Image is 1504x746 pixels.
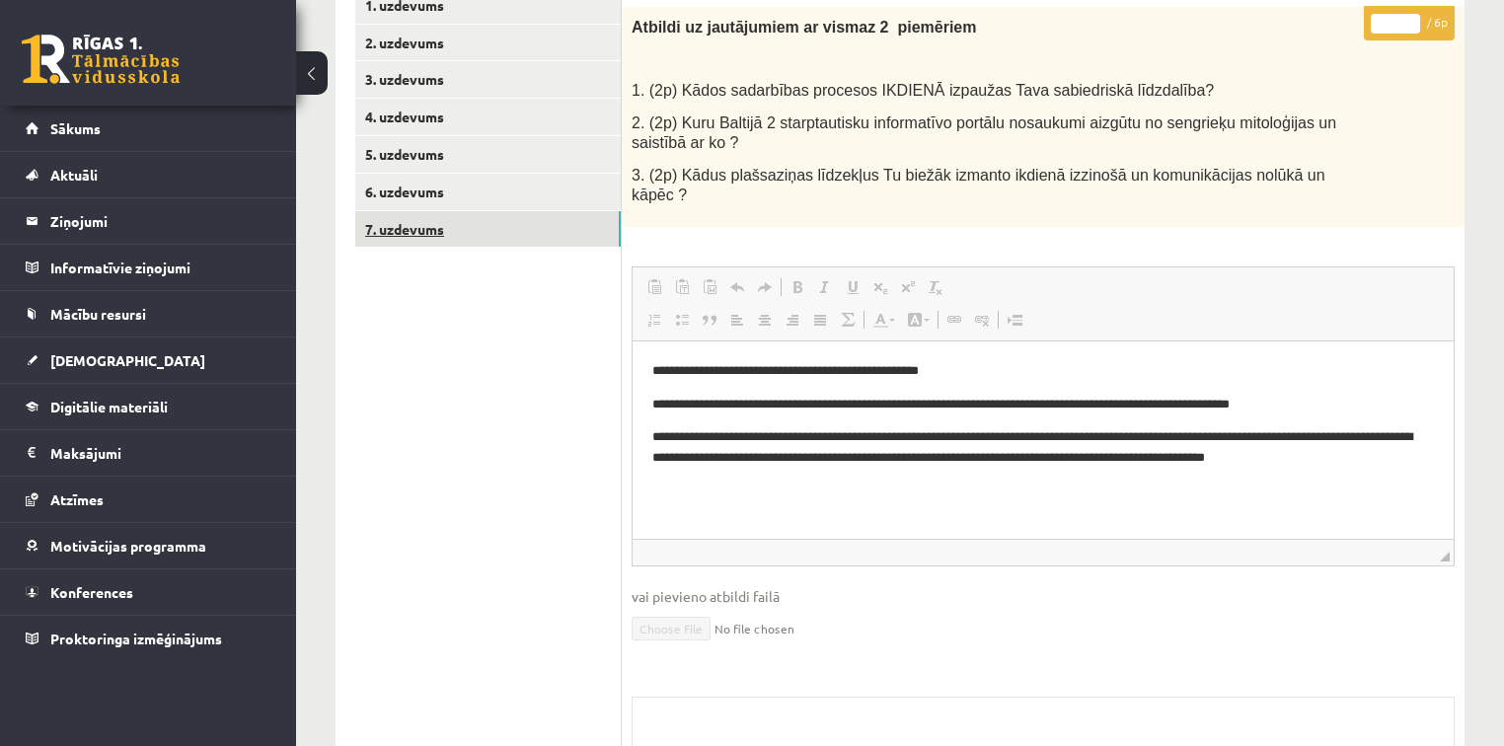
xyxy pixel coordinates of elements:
[26,245,271,290] a: Informatīvie ziņojumi
[640,274,668,300] a: Paste (Ctrl+V)
[26,152,271,197] a: Aktuāli
[751,274,779,300] a: Redo (Ctrl+Y)
[696,274,723,300] a: Paste from Word
[50,305,146,323] span: Mācību resursi
[355,174,621,210] a: 6. uzdevums
[751,307,779,333] a: Center
[668,307,696,333] a: Insert/Remove Bulleted List
[50,490,104,508] span: Atzīmes
[1364,6,1455,40] p: / 6p
[26,337,271,383] a: [DEMOGRAPHIC_DATA]
[668,274,696,300] a: Paste as plain text (Ctrl+Shift+V)
[723,274,751,300] a: Undo (Ctrl+Z)
[26,291,271,336] a: Mācību resursi
[696,307,723,333] a: Block Quote
[811,274,839,300] a: Italic (Ctrl+I)
[632,82,1214,99] span: 1. (2p) Kādos sadarbības procesos IKDIENĀ izpaužas Tava sabiedriskā līdzdalība?
[632,19,976,36] span: Atbildi uz jautājumiem ar vismaz 2 piemēriem
[50,583,133,601] span: Konferences
[50,166,98,184] span: Aktuāli
[26,430,271,476] a: Maksājumi
[50,198,271,244] legend: Ziņojumi
[355,211,621,248] a: 7. uzdevums
[839,274,866,300] a: Underline (Ctrl+U)
[355,136,621,173] a: 5. uzdevums
[784,274,811,300] a: Bold (Ctrl+B)
[632,167,1325,204] span: 3. (2p) Kādus plašsaziņas līdzekļus Tu biežāk izmanto ikdienā izzinošā un komunikācijas nolūkā un...
[26,616,271,661] a: Proktoringa izmēģinājums
[1440,552,1450,561] span: Resize
[834,307,862,333] a: Math
[940,307,968,333] a: Link (Ctrl+K)
[922,274,949,300] a: Remove Format
[355,61,621,98] a: 3. uzdevums
[26,569,271,615] a: Konferences
[26,477,271,522] a: Atzīmes
[355,25,621,61] a: 2. uzdevums
[26,523,271,568] a: Motivācijas programma
[22,35,180,84] a: Rīgas 1. Tālmācības vidusskola
[50,351,205,369] span: [DEMOGRAPHIC_DATA]
[968,307,996,333] a: Unlink
[866,307,901,333] a: Text Color
[26,106,271,151] a: Sākums
[894,274,922,300] a: Superscript
[355,99,621,135] a: 4. uzdevums
[50,119,101,137] span: Sākums
[632,114,1336,152] span: 2. (2p) Kuru Baltijā 2 starptautisku informatīvo portālu nosaukumi aizgūtu no sengrieķu mitoloģij...
[640,307,668,333] a: Insert/Remove Numbered List
[866,274,894,300] a: Subscript
[632,586,1455,607] span: vai pievieno atbildi failā
[723,307,751,333] a: Align Left
[26,198,271,244] a: Ziņojumi
[50,398,168,415] span: Digitālie materiāli
[779,307,806,333] a: Align Right
[50,537,206,555] span: Motivācijas programma
[633,341,1454,539] iframe: Editor, wiswyg-editor-user-answer-47434088145760
[50,630,222,647] span: Proktoringa izmēģinājums
[50,245,271,290] legend: Informatīvie ziņojumi
[901,307,936,333] a: Background Color
[1001,307,1028,333] a: Insert Page Break for Printing
[26,384,271,429] a: Digitālie materiāli
[806,307,834,333] a: Justify
[50,430,271,476] legend: Maksājumi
